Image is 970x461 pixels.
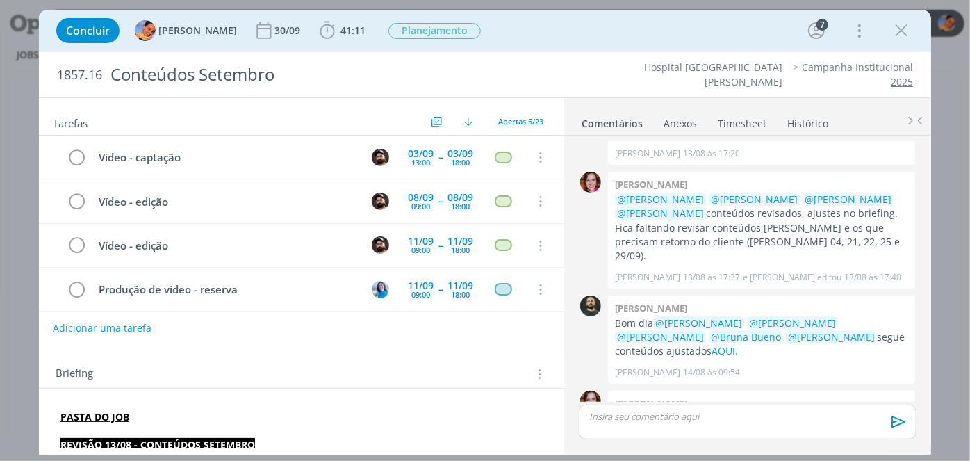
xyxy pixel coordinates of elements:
button: Adicionar uma tarefa [52,316,152,341]
span: 1857.16 [57,67,102,83]
span: @[PERSON_NAME] [711,193,798,206]
a: PASTA DO JOB [60,410,129,423]
div: 18:00 [451,246,470,254]
div: 03/09 [408,149,434,159]
button: 41:11 [316,19,369,42]
span: e [PERSON_NAME] editou [743,271,841,284]
span: 14/08 às 09:54 [683,366,740,379]
span: -- [438,152,443,162]
p: Bom dia segue conteúdos ajustados [615,316,908,359]
span: @[PERSON_NAME] [617,193,704,206]
a: Campanha Institucional 2025 [802,60,913,88]
a: AQUI. [712,344,738,357]
img: P [580,296,601,316]
span: @[PERSON_NAME] [749,316,836,330]
img: B [372,193,389,210]
span: @[PERSON_NAME] [617,207,704,220]
span: @[PERSON_NAME] [655,316,742,330]
div: Produção de vídeo - reserva [93,281,359,298]
img: B [580,391,601,412]
div: 7 [816,19,828,31]
button: Planejamento [388,22,482,40]
div: Conteúdos Setembro [105,58,551,92]
p: [PERSON_NAME] [615,366,680,379]
b: [PERSON_NAME] [615,302,687,314]
span: Tarefas [53,113,88,130]
div: dialog [39,10,931,455]
span: Concluir [66,25,110,36]
img: arrow-down.svg [464,118,472,126]
span: 13/08 às 17:20 [683,147,740,160]
div: 11/09 [447,281,473,291]
div: 18:00 [451,291,470,298]
div: 08/09 [408,193,434,202]
span: 41:11 [340,24,365,37]
div: 09:00 [411,291,430,298]
p: [PERSON_NAME] [615,271,680,284]
div: 09:00 [411,202,430,210]
span: 13/08 às 17:40 [844,271,901,284]
span: [PERSON_NAME] [158,26,237,35]
div: 08/09 [447,193,473,202]
img: B [580,172,601,193]
span: @[PERSON_NAME] [617,330,704,343]
button: E [370,279,391,300]
span: Planejamento [388,23,481,39]
a: Histórico [787,111,829,131]
div: 11/09 [408,236,434,246]
span: Briefing [56,365,93,383]
div: 09:00 [411,246,430,254]
div: 30/09 [274,26,303,35]
img: L [135,20,156,41]
div: Vídeo - edição [93,193,359,211]
div: 18:00 [451,159,470,166]
a: Comentários [581,111,643,131]
button: B [370,235,391,256]
div: 11/09 [408,281,434,291]
a: Hospital [GEOGRAPHIC_DATA][PERSON_NAME] [644,60,782,88]
div: Vídeo - edição [93,237,359,254]
span: -- [438,284,443,294]
a: Timesheet [717,111,767,131]
span: 13/08 às 17:37 [683,271,740,284]
button: Concluir [56,18,120,43]
div: 03/09 [447,149,473,159]
img: B [372,236,389,254]
b: [PERSON_NAME] [615,178,687,191]
p: [PERSON_NAME] [615,147,680,160]
b: [PERSON_NAME] [615,397,687,410]
span: @Bruna Bueno [711,330,781,343]
button: B [370,147,391,168]
button: B [370,191,391,211]
span: @[PERSON_NAME] [788,330,875,343]
div: 11/09 [447,236,473,246]
p: conteúdos revisados, ajustes no briefing. Fica faltando revisar conteúdos [PERSON_NAME] e os que ... [615,193,908,264]
div: 13:00 [411,159,430,166]
div: Vídeo - captação [93,149,359,166]
span: -- [438,196,443,206]
button: 7 [805,19,828,42]
span: @[PERSON_NAME] [805,193,891,206]
strong: REVISÃO 13/08 - CONTEÚDOS SETEMBRO [60,438,255,451]
div: Anexos [664,117,697,131]
div: 18:00 [451,202,470,210]
span: Abertas 5/23 [498,116,543,127]
button: L[PERSON_NAME] [135,20,237,41]
img: B [372,149,389,166]
span: -- [438,241,443,250]
img: E [372,281,389,298]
